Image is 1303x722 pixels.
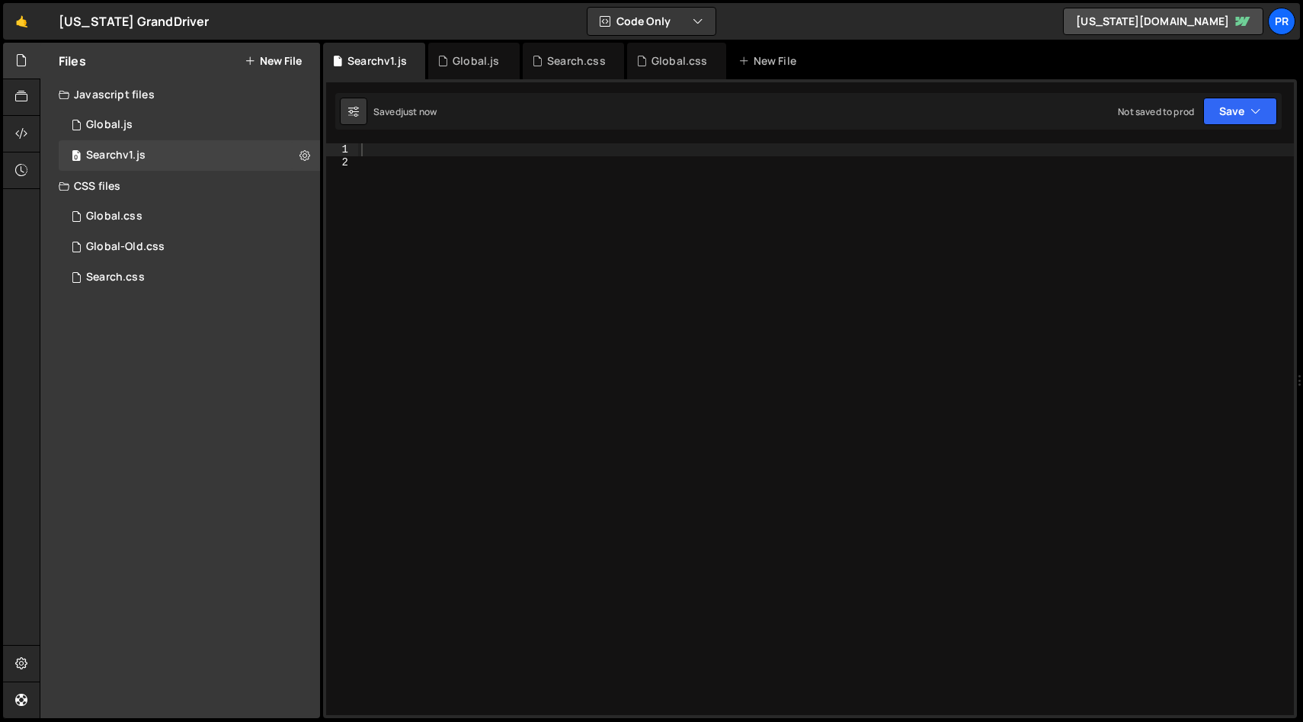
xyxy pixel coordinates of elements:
[587,8,716,35] button: Code Only
[1268,8,1295,35] a: PR
[86,149,146,162] div: Searchv1.js
[59,110,320,140] div: 16777/45843.js
[59,262,320,293] div: 16777/46659.css
[86,240,165,254] div: Global-Old.css
[59,232,320,262] div: 16777/45852.css
[86,271,145,284] div: Search.css
[401,105,437,118] div: just now
[347,53,407,69] div: Searchv1.js
[59,140,320,171] div: 16777/47308.js
[1203,98,1277,125] button: Save
[72,151,81,163] span: 0
[86,118,133,132] div: Global.js
[59,12,210,30] div: [US_STATE] GrandDriver
[86,210,142,223] div: Global.css
[3,3,40,40] a: 🤙
[59,201,320,232] div: 16777/46651.css
[326,143,358,156] div: 1
[59,53,86,69] h2: Files
[245,55,302,67] button: New File
[40,79,320,110] div: Javascript files
[547,53,606,69] div: Search.css
[326,156,358,169] div: 2
[373,105,437,118] div: Saved
[738,53,802,69] div: New File
[1063,8,1263,35] a: [US_STATE][DOMAIN_NAME]
[651,53,708,69] div: Global.css
[40,171,320,201] div: CSS files
[453,53,499,69] div: Global.js
[1118,105,1194,118] div: Not saved to prod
